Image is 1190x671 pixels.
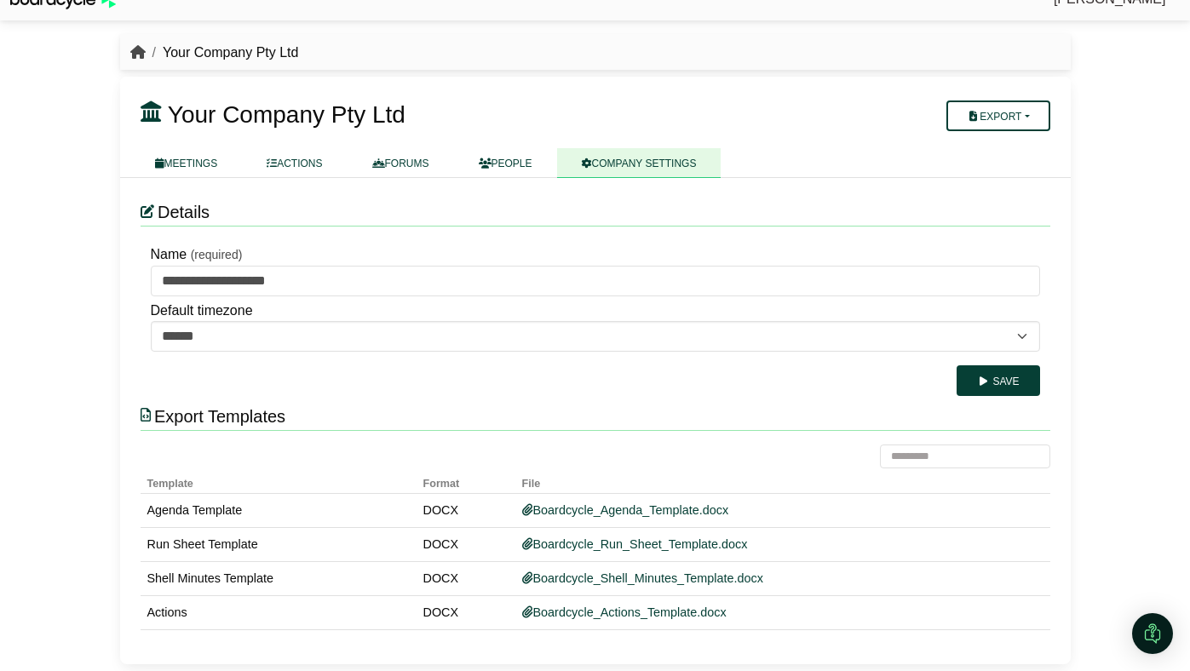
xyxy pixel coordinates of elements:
[141,561,417,595] td: Shell Minutes Template
[946,100,1049,131] button: Export
[522,571,763,585] a: Boardcycle_Shell_Minutes_Template.docx
[522,537,748,551] a: Boardcycle_Run_Sheet_Template.docx
[141,595,417,629] td: Actions
[417,468,515,493] th: Format
[242,148,347,178] a: ACTIONS
[151,300,253,322] label: Default timezone
[141,527,417,561] td: Run Sheet Template
[130,148,243,178] a: MEETINGS
[348,148,454,178] a: FORUMS
[522,605,727,619] a: Boardcycle_Actions_Template.docx
[168,101,405,128] span: Your Company Pty Ltd
[515,468,1024,493] th: File
[191,248,243,261] small: (required)
[154,407,285,426] span: Export Templates
[151,244,187,266] label: Name
[417,561,515,595] td: DOCX
[130,42,299,64] nav: breadcrumb
[417,493,515,527] td: DOCX
[454,148,557,178] a: PEOPLE
[417,595,515,629] td: DOCX
[146,42,299,64] li: Your Company Pty Ltd
[957,365,1039,396] button: Save
[141,468,417,493] th: Template
[158,203,210,221] span: Details
[1132,613,1173,654] div: Open Intercom Messenger
[522,503,729,517] a: Boardcycle_Agenda_Template.docx
[417,527,515,561] td: DOCX
[557,148,721,178] a: COMPANY SETTINGS
[141,493,417,527] td: Agenda Template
